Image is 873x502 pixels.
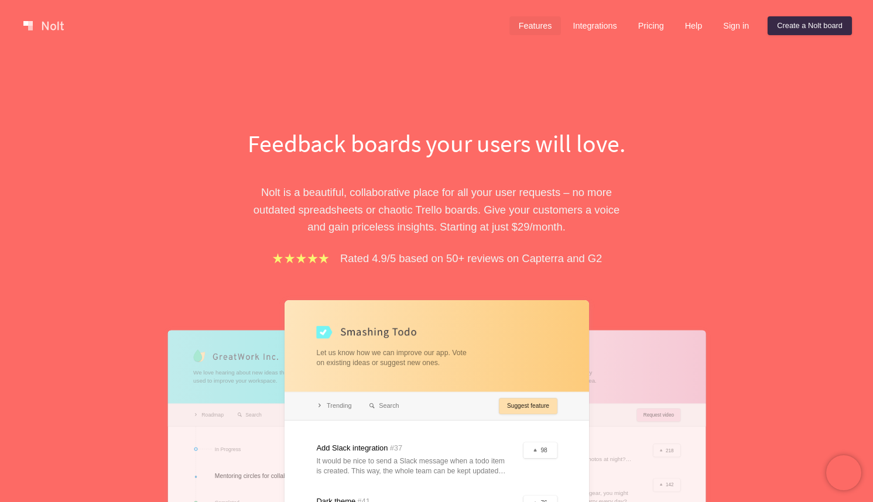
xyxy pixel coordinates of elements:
h1: Feedback boards your users will love. [235,126,639,160]
a: Create a Nolt board [768,16,852,35]
iframe: Chatra live chat [826,455,861,490]
p: Nolt is a beautiful, collaborative place for all your user requests – no more outdated spreadshee... [235,184,639,235]
p: Rated 4.9/5 based on 50+ reviews on Capterra and G2 [340,250,602,267]
a: Integrations [563,16,626,35]
a: Pricing [629,16,673,35]
a: Sign in [714,16,758,35]
a: Help [676,16,712,35]
a: Features [509,16,562,35]
img: stars.b067e34983.png [271,252,331,265]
